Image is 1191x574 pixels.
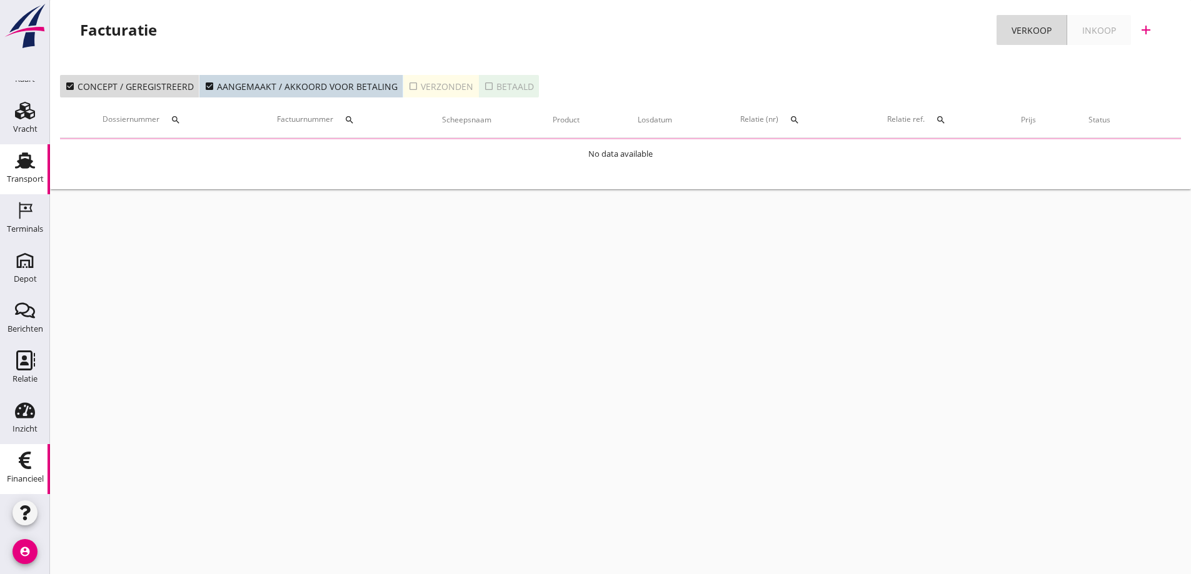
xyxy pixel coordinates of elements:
[204,81,214,91] i: check_box
[790,115,800,125] i: search
[608,102,702,137] th: Losdatum
[1012,24,1052,37] div: Verkoop
[199,75,403,97] button: Aangemaakt / akkoord voor betaling
[1061,102,1137,137] th: Status
[484,80,534,93] div: Betaald
[3,3,48,49] img: logo-small.a267ee39.svg
[65,81,75,91] i: check_box
[849,102,995,137] th: Relatie ref.
[80,20,157,40] div: Facturatie
[7,225,43,233] div: Terminals
[8,325,43,333] div: Berichten
[60,75,199,97] button: Concept / geregistreerd
[13,425,38,433] div: Inzicht
[997,15,1067,45] a: Verkoop
[995,102,1061,137] th: Prijs
[408,81,418,91] i: check_box_outline_blank
[403,75,479,97] button: Verzonden
[7,175,44,183] div: Transport
[479,75,539,97] button: Betaald
[408,80,473,93] div: Verzonden
[408,102,525,137] th: Scheepsnaam
[1138,22,1153,37] i: add
[484,81,494,91] i: check_box_outline_blank
[525,102,608,137] th: Product
[344,115,354,125] i: search
[14,275,37,283] div: Depot
[60,139,1181,169] td: No data available
[1082,24,1116,37] div: Inkoop
[60,102,234,137] th: Dossiernummer
[1067,15,1131,45] a: Inkoop
[65,80,194,93] div: Concept / geregistreerd
[702,102,849,137] th: Relatie (nr)
[7,475,44,483] div: Financieel
[13,375,38,383] div: Relatie
[204,80,398,93] div: Aangemaakt / akkoord voor betaling
[936,115,946,125] i: search
[13,125,38,133] div: Vracht
[13,539,38,564] i: account_circle
[171,115,181,125] i: search
[234,102,408,137] th: Factuurnummer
